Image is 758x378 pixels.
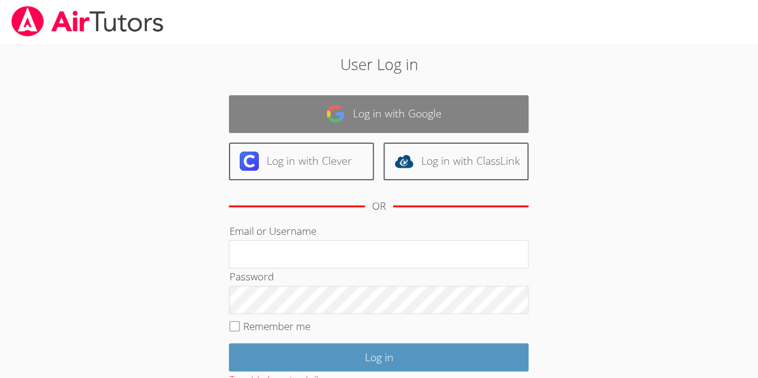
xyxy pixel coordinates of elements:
img: classlink-logo-d6bb404cc1216ec64c9a2012d9dc4662098be43eaf13dc465df04b49fa7ab582.svg [394,152,413,171]
label: Password [229,270,273,283]
h2: User Log in [174,53,584,75]
input: Log in [229,343,529,371]
label: Remember me [243,319,310,333]
img: airtutors_banner-c4298cdbf04f3fff15de1276eac7730deb9818008684d7c2e4769d2f7ddbe033.png [10,6,165,37]
a: Log in with ClassLink [383,143,529,180]
a: Log in with Google [229,95,529,133]
img: google-logo-50288ca7cdecda66e5e0955fdab243c47b7ad437acaf1139b6f446037453330a.svg [326,104,345,123]
label: Email or Username [229,224,316,238]
a: Log in with Clever [229,143,374,180]
img: clever-logo-6eab21bc6e7a338710f1a6ff85c0baf02591cd810cc4098c63d3a4b26e2feb20.svg [240,152,259,171]
div: OR [372,198,386,215]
